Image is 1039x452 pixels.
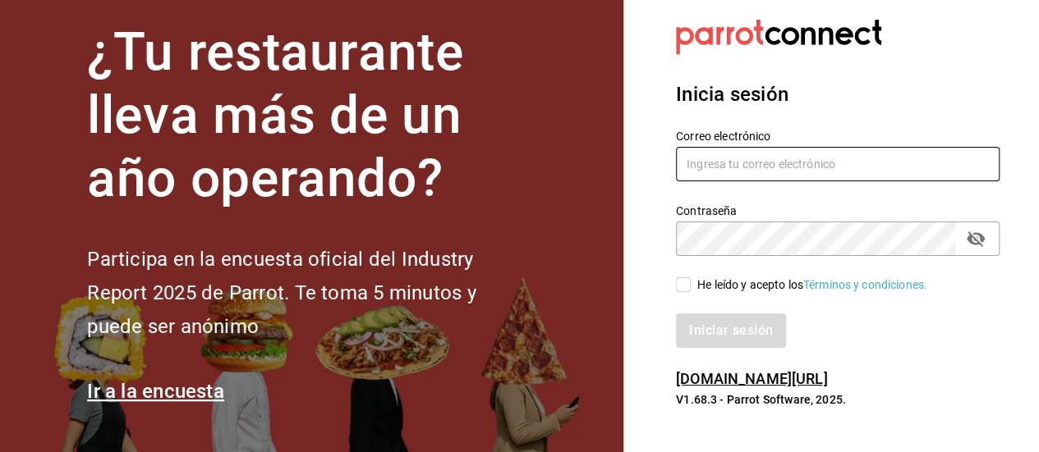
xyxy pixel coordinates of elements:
button: passwordField [962,225,990,253]
a: [DOMAIN_NAME][URL] [676,370,827,387]
input: Ingresa tu correo electrónico [676,147,1000,181]
label: Correo electrónico [676,130,1000,142]
p: V1.68.3 - Parrot Software, 2025. [676,391,1000,408]
a: Términos y condiciones. [803,278,927,291]
label: Contraseña [676,205,1000,217]
a: Ir a la encuesta [87,380,224,403]
div: He leído y acepto los [697,276,927,294]
h2: Participa en la encuesta oficial del Industry Report 2025 de Parrot. Te toma 5 minutos y puede se... [87,243,531,343]
h3: Inicia sesión [676,80,1000,109]
h1: ¿Tu restaurante lleva más de un año operando? [87,21,531,210]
